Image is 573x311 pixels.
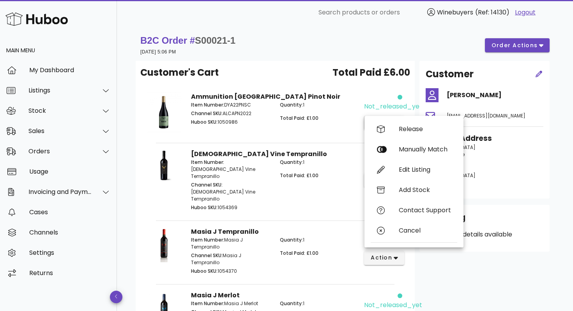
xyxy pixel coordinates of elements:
[191,252,271,266] p: Masia J Tempranillo
[191,300,224,307] span: Item Number:
[280,250,318,256] span: Total Paid: £1.00
[195,35,235,46] span: S00021-1
[364,251,404,265] button: action
[191,204,218,211] span: Huboo SKU:
[280,159,359,166] p: 1
[280,115,318,121] span: Total Paid: £1.00
[29,208,111,216] div: Cases
[491,41,538,50] span: order actions
[140,35,235,46] strong: B2C Order #
[28,87,92,94] div: Listings
[426,211,543,230] div: Shipping
[140,49,176,55] small: [DATE] 5:06 PM
[28,148,92,155] div: Orders
[399,186,451,194] div: Add Stock
[191,268,218,274] span: Huboo SKU:
[191,268,271,275] p: 1054370
[191,110,271,117] p: ALCAPN2022
[28,107,92,114] div: Stock
[191,204,271,211] p: 1054369
[280,236,359,243] p: 1
[28,127,92,135] div: Sales
[515,8,536,17] a: Logout
[364,159,422,169] div: not_released_yet
[280,236,303,243] span: Quantity:
[399,227,451,234] div: Cancel
[280,101,303,108] span: Quantity:
[191,291,240,300] strong: Masia J Merlot
[447,91,543,100] h4: [PERSON_NAME]
[447,112,525,119] span: [EMAIL_ADDRESS][DOMAIN_NAME]
[191,159,224,165] span: Item Number:
[191,181,223,188] span: Channel SKU:
[280,101,359,108] p: 1
[399,166,451,173] div: Edit Listing
[191,236,271,251] p: Masia J Tempranillo
[280,300,303,307] span: Quantity:
[191,181,271,203] p: [DEMOGRAPHIC_DATA] Vine Tempranillo
[29,229,111,236] div: Channels
[191,159,271,180] p: [DEMOGRAPHIC_DATA] Vine Tempranillo
[191,101,271,108] p: DYA22PNSC
[147,227,182,262] img: Product Image
[280,172,318,179] span: Total Paid: £1.00
[29,249,111,256] div: Settings
[147,92,182,132] img: Product Image
[280,159,303,165] span: Quantity:
[191,101,224,108] span: Item Number:
[332,66,410,80] span: Total Paid £6.00
[29,269,111,277] div: Returns
[191,149,327,158] strong: [DEMOGRAPHIC_DATA] Vine Tempranillo
[29,168,111,175] div: Usage
[426,67,474,81] h2: Customer
[191,119,218,125] span: Huboo SKU:
[191,300,271,307] p: Masia J Merlot
[364,173,404,187] button: action
[191,92,340,101] strong: Ammunition [GEOGRAPHIC_DATA] Pinot Noir
[364,102,422,111] div: not_released_yet
[399,146,451,153] div: Manually Match
[5,11,68,27] img: Huboo Logo
[399,125,451,133] div: Release
[191,227,259,236] strong: Masia J Tempranillo
[191,119,271,126] p: 1050986
[364,300,422,310] div: not_released_yet
[370,254,392,262] span: action
[28,188,92,195] div: Invoicing and Payments
[191,252,223,259] span: Channel SKU:
[426,230,543,239] p: No shipping details available
[426,133,543,144] h3: Shipping Address
[191,110,223,117] span: Channel SKU:
[485,38,550,52] button: order actions
[364,116,404,130] button: action
[191,236,224,243] span: Item Number:
[140,66,219,80] span: Customer's Cart
[364,237,422,246] div: not_released_yet
[280,300,359,307] p: 1
[437,8,473,17] span: Winebuyers
[147,149,182,185] img: Product Image
[475,8,509,17] span: (Ref: 14130)
[29,66,111,74] div: My Dashboard
[399,206,451,214] div: Contact Support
